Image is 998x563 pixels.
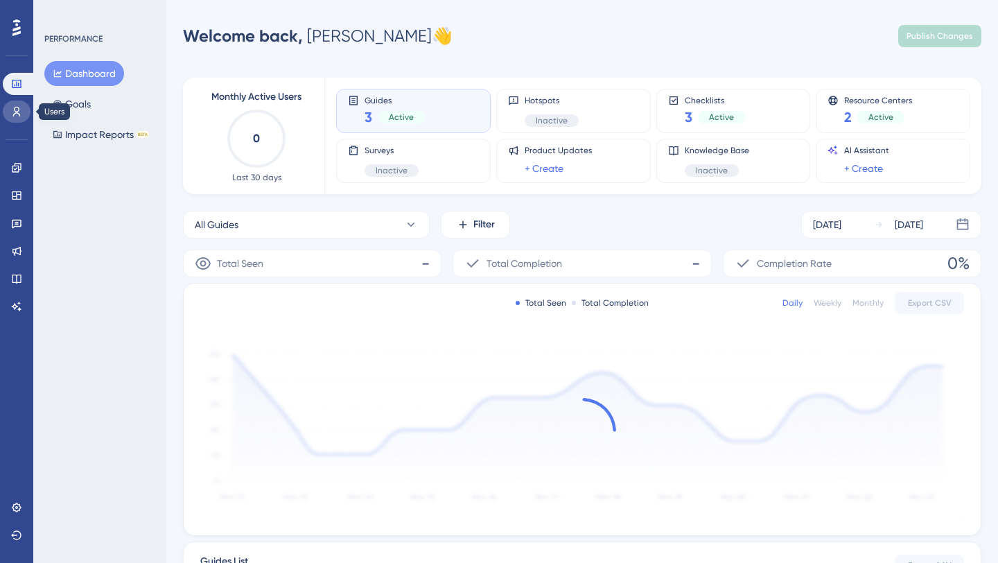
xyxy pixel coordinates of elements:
[525,160,563,177] a: + Create
[782,297,803,309] div: Daily
[376,165,408,176] span: Inactive
[183,211,430,239] button: All Guides
[572,297,649,309] div: Total Completion
[525,95,579,106] span: Hotspots
[217,255,263,272] span: Total Seen
[389,112,414,123] span: Active
[253,132,260,145] text: 0
[525,145,592,156] span: Product Updates
[895,216,923,233] div: [DATE]
[685,145,749,156] span: Knowledge Base
[365,145,419,156] span: Surveys
[757,255,832,272] span: Completion Rate
[908,297,952,309] span: Export CSV
[365,95,425,105] span: Guides
[44,61,124,86] button: Dashboard
[137,131,149,138] div: BETA
[844,107,852,127] span: 2
[516,297,566,309] div: Total Seen
[898,25,981,47] button: Publish Changes
[183,26,303,46] span: Welcome back,
[685,95,745,105] span: Checklists
[692,252,700,275] span: -
[421,252,430,275] span: -
[844,145,889,156] span: AI Assistant
[844,160,883,177] a: + Create
[44,92,99,116] button: Goals
[709,112,734,123] span: Active
[813,216,841,233] div: [DATE]
[536,115,568,126] span: Inactive
[696,165,728,176] span: Inactive
[441,211,510,239] button: Filter
[232,172,281,183] span: Last 30 days
[487,255,562,272] span: Total Completion
[211,89,301,105] span: Monthly Active Users
[44,33,103,44] div: PERFORMANCE
[907,31,973,42] span: Publish Changes
[183,25,453,47] div: [PERSON_NAME] 👋
[947,252,970,275] span: 0%
[44,122,157,147] button: Impact ReportsBETA
[895,292,964,314] button: Export CSV
[195,216,238,233] span: All Guides
[365,107,372,127] span: 3
[814,297,841,309] div: Weekly
[685,107,692,127] span: 3
[473,216,495,233] span: Filter
[852,297,884,309] div: Monthly
[868,112,893,123] span: Active
[844,95,912,105] span: Resource Centers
